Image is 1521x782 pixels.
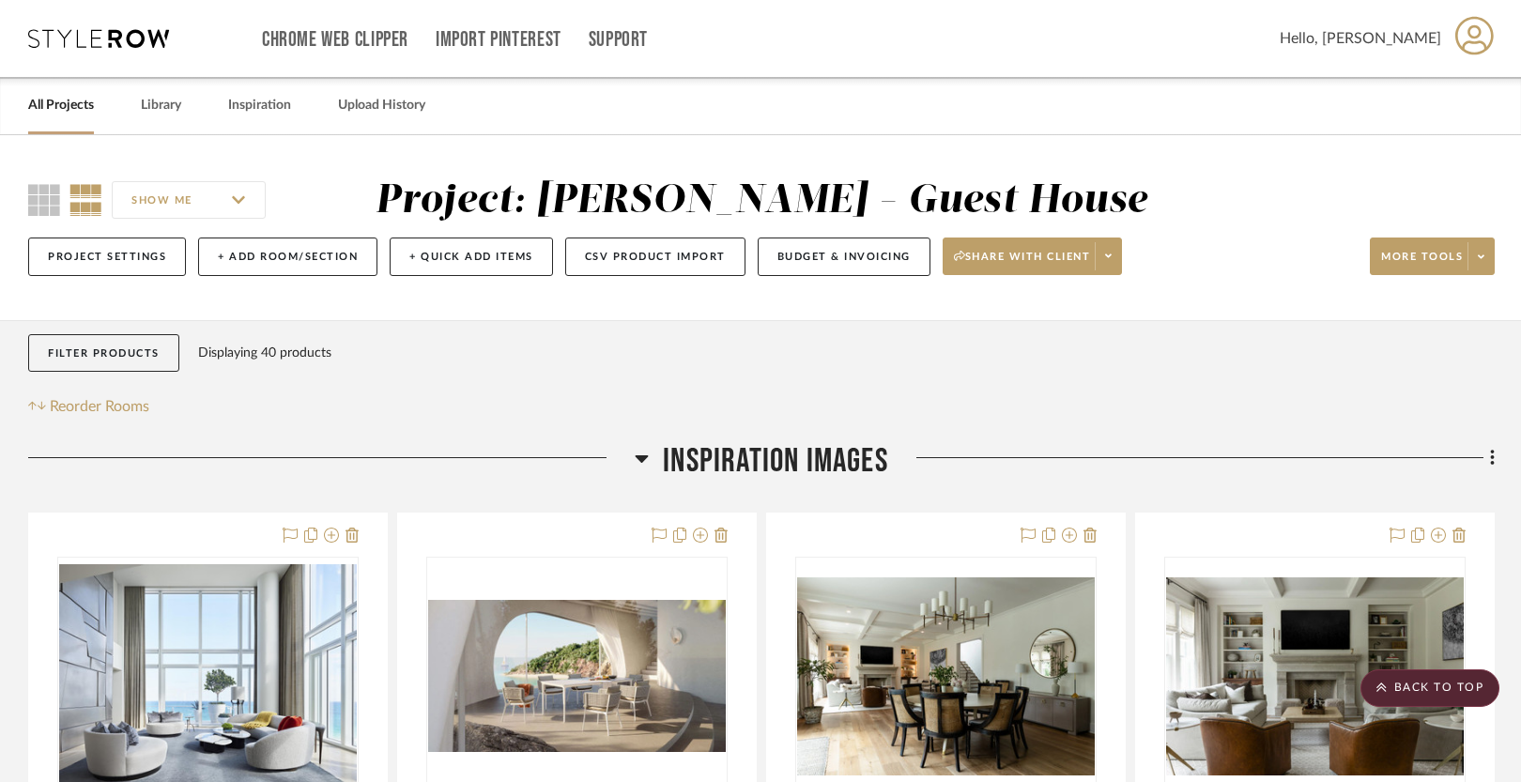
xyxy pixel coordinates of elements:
[797,577,1095,775] img: swi
[376,181,1147,221] div: Project: [PERSON_NAME] - Guest House
[1370,238,1495,275] button: More tools
[198,238,377,276] button: + Add Room/Section
[50,395,149,418] span: Reorder Rooms
[198,334,331,372] div: Displaying 40 products
[28,395,149,418] button: Reorder Rooms
[565,238,745,276] button: CSV Product Import
[338,93,425,118] a: Upload History
[428,600,726,752] img: Dedon Bell Monde Dining
[436,32,561,48] a: Import Pinterest
[28,334,179,373] button: Filter Products
[262,32,408,48] a: Chrome Web Clipper
[1381,250,1463,278] span: More tools
[228,93,291,118] a: Inspiration
[663,441,888,482] span: Inspiration Images
[1166,577,1464,775] img: fr
[1280,27,1441,50] span: Hello, [PERSON_NAME]
[141,93,181,118] a: Library
[390,238,553,276] button: + Quick Add Items
[28,93,94,118] a: All Projects
[943,238,1123,275] button: Share with client
[954,250,1091,278] span: Share with client
[589,32,648,48] a: Support
[758,238,930,276] button: Budget & Invoicing
[1360,669,1499,707] scroll-to-top-button: BACK TO TOP
[28,238,186,276] button: Project Settings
